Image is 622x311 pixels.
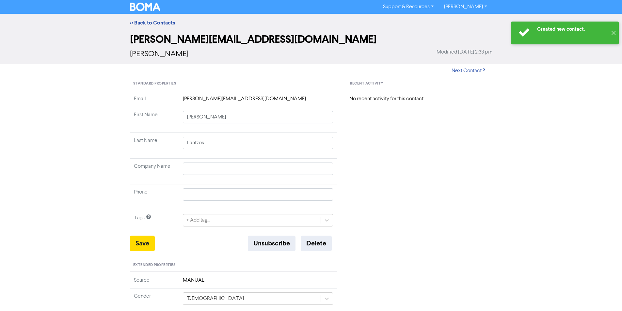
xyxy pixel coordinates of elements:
td: Tags [130,210,179,236]
div: + Add tag... [186,216,210,224]
a: [PERSON_NAME] [439,2,492,12]
iframe: Chat Widget [589,280,622,311]
td: Company Name [130,159,179,184]
a: Support & Resources [378,2,439,12]
div: [DEMOGRAPHIC_DATA] [186,295,244,303]
button: Save [130,236,155,251]
button: Next Contact [446,64,492,78]
div: Recent Activity [347,78,492,90]
td: Last Name [130,133,179,159]
td: Email [130,95,179,107]
td: Phone [130,184,179,210]
td: [PERSON_NAME][EMAIL_ADDRESS][DOMAIN_NAME] [179,95,337,107]
div: Extended Properties [130,259,337,272]
td: First Name [130,107,179,133]
button: Unsubscribe [248,236,295,251]
td: MANUAL [179,276,337,288]
span: [PERSON_NAME] [130,50,188,58]
td: Source [130,276,179,288]
button: Delete [301,236,332,251]
div: Standard Properties [130,78,337,90]
img: BOMA Logo [130,3,161,11]
h2: [PERSON_NAME][EMAIL_ADDRESS][DOMAIN_NAME] [130,33,492,46]
div: No recent activity for this contact [349,95,489,103]
a: << Back to Contacts [130,20,175,26]
span: Modified [DATE] 2:33 pm [437,48,492,56]
div: Created new contact. [537,26,607,33]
